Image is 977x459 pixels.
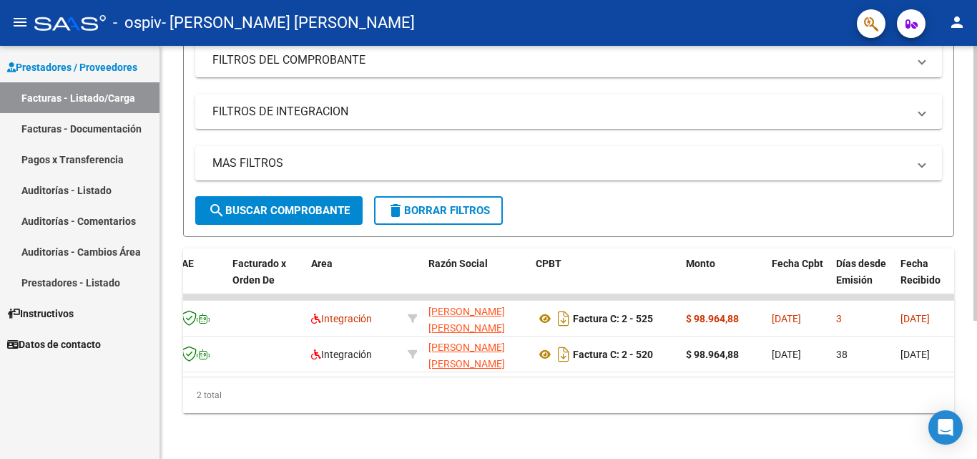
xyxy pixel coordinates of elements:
datatable-header-cell: Fecha Recibido [895,248,959,311]
div: 2 total [183,377,954,413]
span: CAE [175,258,194,269]
span: Fecha Cpbt [772,258,823,269]
strong: Factura C: 2 - 525 [573,313,653,324]
span: [DATE] [772,313,801,324]
div: 27178274770 [428,304,524,334]
span: Prestadores / Proveedores [7,59,137,75]
i: Descargar documento [554,343,573,366]
span: Buscar Comprobante [208,204,350,217]
span: - [PERSON_NAME] [PERSON_NAME] [162,7,415,39]
mat-icon: menu [11,14,29,31]
datatable-header-cell: Monto [680,248,766,311]
span: [DATE] [900,349,930,360]
span: Razón Social [428,258,488,269]
span: - ospiv [113,7,162,39]
mat-icon: delete [387,202,404,219]
span: 3 [836,313,842,324]
span: Area [311,258,333,269]
button: Buscar Comprobante [195,196,363,225]
span: 38 [836,349,848,360]
datatable-header-cell: Area [305,248,402,311]
i: Descargar documento [554,307,573,330]
span: Fecha Recibido [900,258,941,286]
div: Open Intercom Messenger [928,410,963,445]
datatable-header-cell: Días desde Emisión [830,248,895,311]
span: [DATE] [772,349,801,360]
span: Borrar Filtros [387,204,490,217]
span: [PERSON_NAME] [PERSON_NAME] [428,306,505,334]
datatable-header-cell: CPBT [530,248,680,311]
span: Días desde Emisión [836,258,886,286]
span: Integración [311,313,372,324]
datatable-header-cell: Facturado x Orden De [227,248,305,311]
mat-expansion-panel-header: FILTROS DEL COMPROBANTE [195,43,942,77]
span: [PERSON_NAME] [PERSON_NAME] [428,342,505,369]
strong: $ 98.964,88 [686,313,739,324]
span: Monto [686,258,715,269]
datatable-header-cell: Razón Social [423,248,530,311]
mat-icon: search [208,202,225,219]
strong: $ 98.964,88 [686,349,739,360]
mat-expansion-panel-header: MAS FILTROS [195,146,942,180]
span: CPBT [536,258,561,269]
span: Instructivos [7,306,74,322]
mat-panel-title: MAS FILTROS [212,155,908,171]
span: Integración [311,349,372,360]
mat-icon: person [948,14,966,31]
span: [DATE] [900,313,930,324]
strong: Factura C: 2 - 520 [573,349,653,360]
button: Borrar Filtros [374,196,503,225]
datatable-header-cell: Fecha Cpbt [766,248,830,311]
datatable-header-cell: CAE [170,248,227,311]
mat-panel-title: FILTROS DE INTEGRACION [212,104,908,120]
span: Datos de contacto [7,337,101,352]
mat-expansion-panel-header: FILTROS DE INTEGRACION [195,95,942,129]
span: Facturado x Orden De [232,258,286,286]
mat-panel-title: FILTROS DEL COMPROBANTE [212,52,908,68]
div: 27178274770 [428,339,524,369]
